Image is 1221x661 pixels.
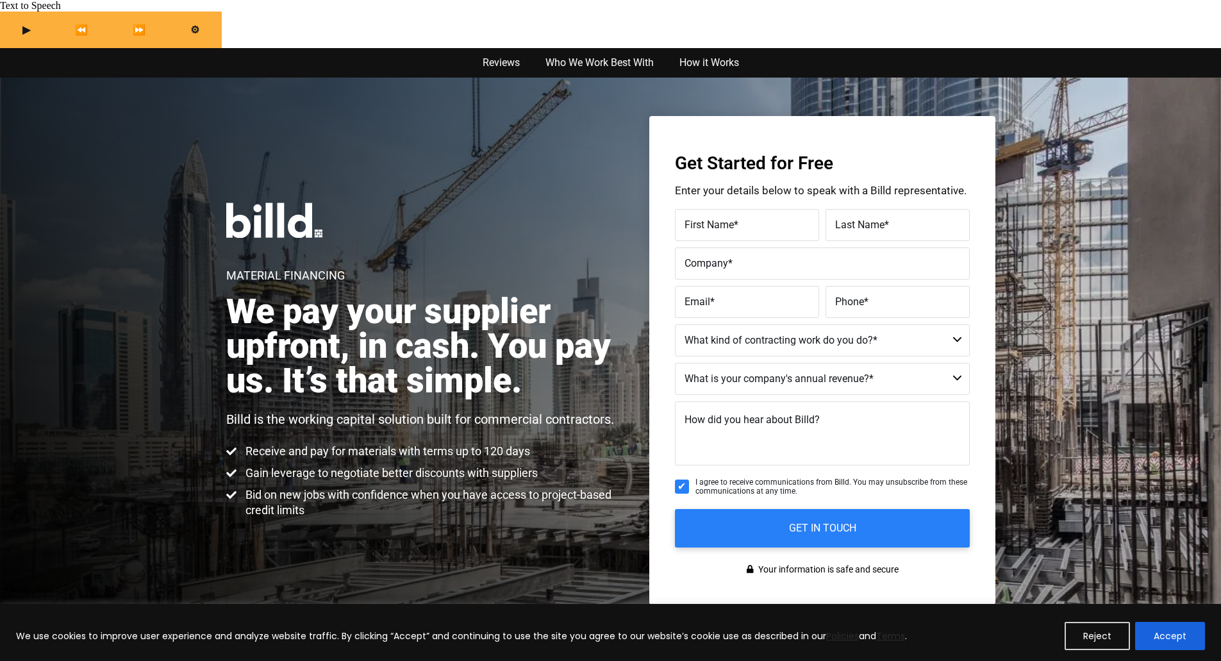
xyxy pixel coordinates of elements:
p: Billd is the working capital solution built for commercial contractors. [226,411,614,428]
button: Settings [168,12,222,48]
span: First Name [685,219,734,231]
p: We use cookies to improve user experience and analyze website traffic. By clicking “Accept” and c... [16,628,907,644]
a: Terms [876,630,905,642]
span: Receive and pay for materials with terms up to 120 days [242,444,530,459]
nav: Menu [245,48,976,78]
span: Gain leverage to negotiate better discounts with suppliers [242,465,538,481]
h3: Get Started for Free [675,155,970,172]
p: Enter your details below to speak with a Billd representative. [675,185,970,196]
span: Company [685,257,728,269]
h2: We pay your supplier upfront, in cash. You pay us. It’s that simple. [226,294,625,398]
button: Forward [110,12,168,48]
span: Your information is safe and secure [755,560,899,579]
span: Phone [835,296,864,308]
a: Who We Work Best With [533,48,667,78]
input: I agree to receive communications from Billd. You may unsubscribe from these communications at an... [675,480,689,494]
a: Reviews [470,48,533,78]
span: Bid on new jobs with confidence when you have access to project-based credit limits [242,487,625,518]
a: How it Works [667,48,752,78]
button: Previous [53,12,110,48]
h1: Material Financing [226,270,345,281]
span: Email [685,296,710,308]
button: Accept [1135,622,1205,650]
span: I agree to receive communications from Billd. You may unsubscribe from these communications at an... [695,478,970,496]
span: How did you hear about Billd? [685,414,820,426]
a: Policies [826,630,859,642]
button: Reject [1065,622,1130,650]
span: Last Name [835,219,885,231]
input: GET IN TOUCH [675,509,970,548]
